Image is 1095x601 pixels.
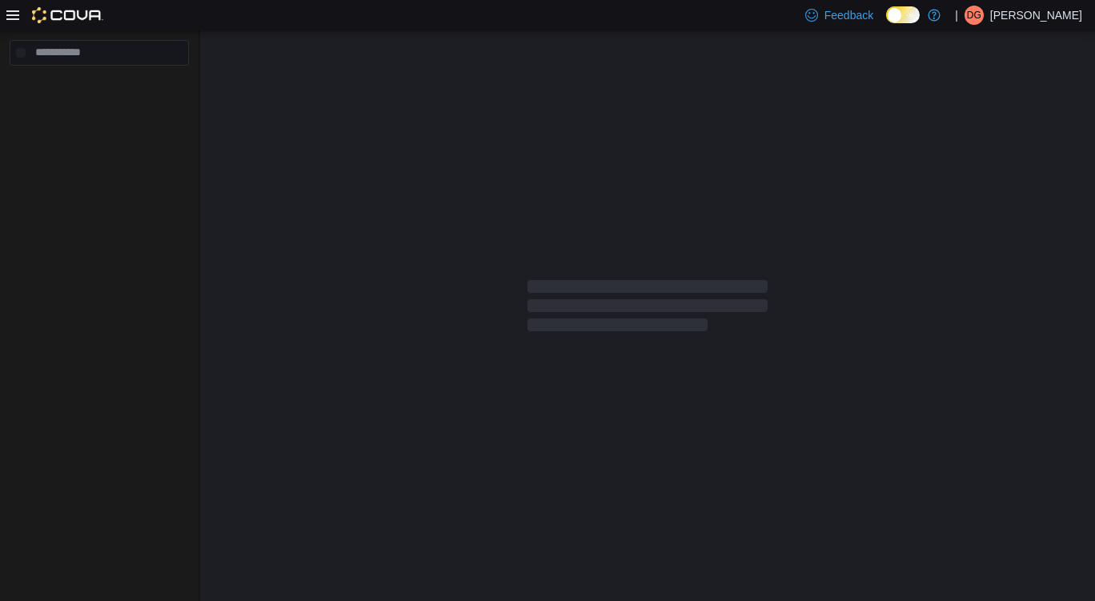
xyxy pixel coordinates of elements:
[886,6,920,23] input: Dark Mode
[824,7,873,23] span: Feedback
[32,7,103,23] img: Cova
[965,6,984,25] div: Damien Geehan-Hearn
[990,6,1082,25] p: [PERSON_NAME]
[886,23,887,24] span: Dark Mode
[527,283,768,335] span: Loading
[967,6,981,25] span: DG
[10,69,189,107] nav: Complex example
[955,6,958,25] p: |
